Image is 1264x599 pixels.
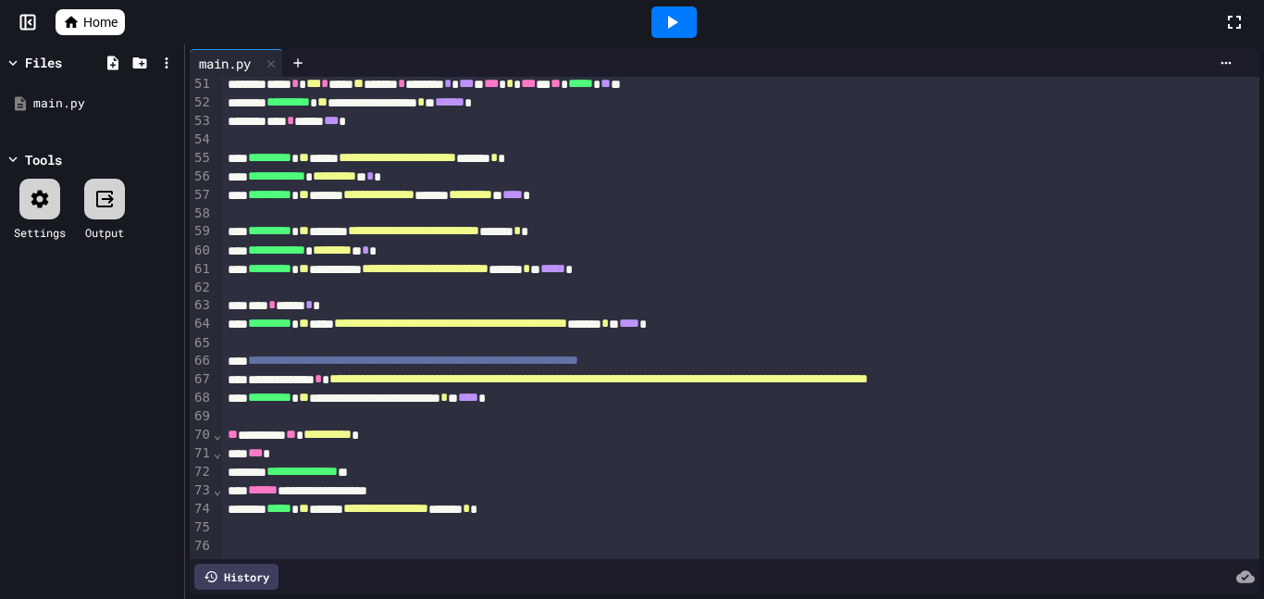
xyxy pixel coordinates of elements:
div: 62 [190,279,213,297]
div: 73 [190,481,213,500]
div: 70 [190,426,213,444]
div: 59 [190,222,213,241]
div: 69 [190,407,213,426]
div: 64 [190,315,213,333]
div: Tools [25,150,62,169]
div: 61 [190,260,213,279]
a: Home [56,9,125,35]
div: 57 [190,186,213,205]
div: 75 [190,518,213,537]
div: main.py [190,54,260,73]
div: 55 [190,149,213,168]
div: 51 [190,75,213,94]
div: 72 [190,463,213,481]
div: 60 [190,242,213,260]
div: 52 [190,94,213,112]
div: Settings [14,224,66,241]
div: 63 [190,296,213,315]
div: 58 [190,205,213,223]
div: 66 [190,352,213,370]
div: 53 [190,112,213,131]
div: 65 [190,334,213,353]
div: Files [25,53,62,72]
span: Fold line [213,445,222,460]
div: 76 [190,537,213,555]
div: main.py [33,94,178,113]
div: 71 [190,444,213,463]
div: 67 [190,370,213,389]
div: 74 [190,500,213,518]
div: main.py [190,49,283,77]
div: History [194,564,279,590]
div: 56 [190,168,213,186]
span: Home [83,13,118,31]
div: 54 [190,131,213,149]
span: Fold line [213,482,222,497]
span: Fold line [213,427,222,442]
div: 68 [190,389,213,407]
div: Output [85,224,124,241]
